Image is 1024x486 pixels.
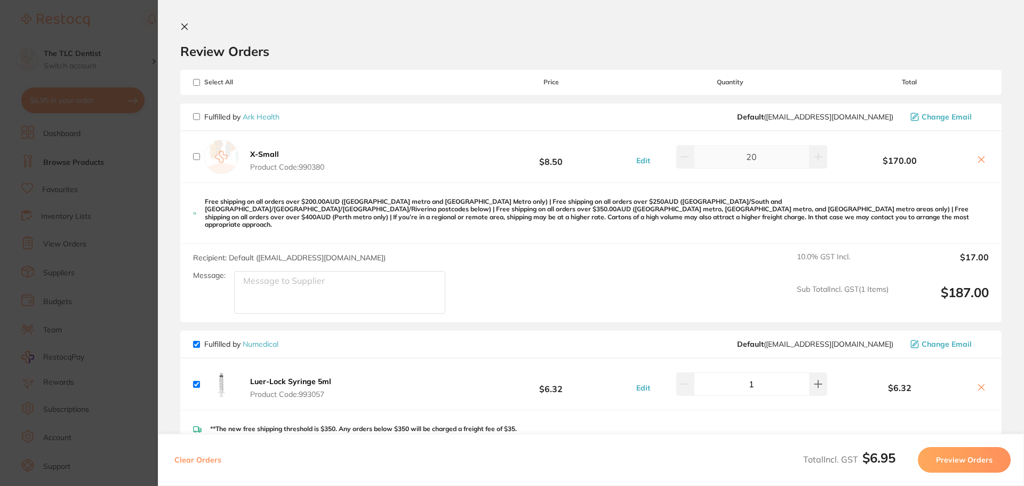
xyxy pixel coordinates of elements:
[250,390,331,399] span: Product Code: 993057
[737,340,893,348] span: orders@numedical.com.au
[171,447,225,473] button: Clear Orders
[247,377,334,399] button: Luer-Lock Syringe 5ml Product Code:993057
[918,447,1011,473] button: Preview Orders
[897,252,989,276] output: $17.00
[210,425,517,433] p: **The new free shipping threshold is $350. Any orders below $350 will be charged a freight fee of...
[471,147,630,166] b: $8.50
[830,156,970,165] b: $170.00
[247,149,327,172] button: X-Small Product Code:990380
[830,78,989,86] span: Total
[897,285,989,314] output: $187.00
[907,112,989,122] button: Change Email
[803,454,895,465] span: Total Incl. GST
[193,253,386,262] span: Recipient: Default ( [EMAIL_ADDRESS][DOMAIN_NAME] )
[922,340,972,348] span: Change Email
[205,198,989,229] p: Free shipping on all orders over $200.00AUD ([GEOGRAPHIC_DATA] metro and [GEOGRAPHIC_DATA] Metro ...
[250,149,279,159] b: X-Small
[737,339,764,349] b: Default
[180,43,1002,59] h2: Review Orders
[243,339,278,349] a: Numedical
[830,383,970,393] b: $6.32
[204,367,238,401] img: d2luZHRpdg
[797,285,889,314] span: Sub Total Incl. GST ( 1 Items)
[471,375,630,394] b: $6.32
[907,339,989,349] button: Change Email
[193,271,226,280] label: Message:
[250,163,324,171] span: Product Code: 990380
[204,140,238,174] img: empty.jpg
[204,340,278,348] p: Fulfilled by
[471,78,630,86] span: Price
[862,450,895,466] b: $6.95
[633,383,653,393] button: Edit
[797,252,889,276] span: 10.0 % GST Incl.
[922,113,972,121] span: Change Email
[631,78,830,86] span: Quantity
[250,377,331,386] b: Luer-Lock Syringe 5ml
[633,156,653,165] button: Edit
[737,113,893,121] span: cch@arkhealth.com.au
[243,112,279,122] a: Ark Health
[204,113,279,121] p: Fulfilled by
[193,78,300,86] span: Select All
[737,112,764,122] b: Default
